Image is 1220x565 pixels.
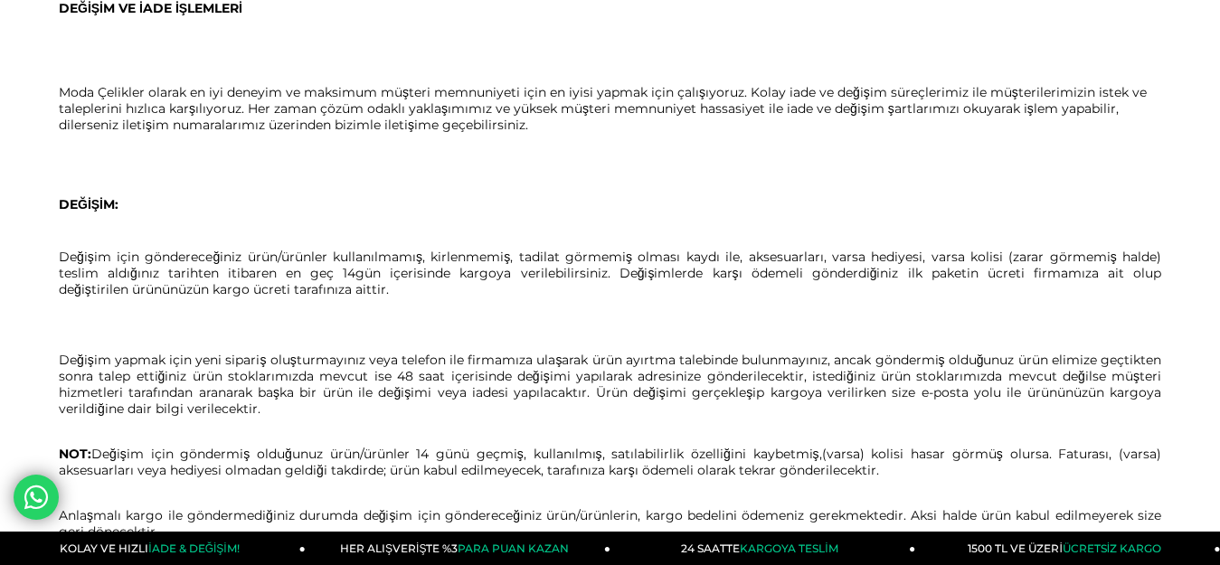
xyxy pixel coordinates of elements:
a: 1500 TL VE ÜZERİÜCRETSİZ KARGO [915,532,1220,565]
span: KARGOYA TESLİM [740,541,837,555]
span: /ü [278,249,289,265]
span: İADE & DEĞİŞİM! [148,541,239,555]
span: DEĞİŞİM: [59,196,118,212]
span: PARA PUAN KAZAN [458,541,569,555]
p: Değişim için göndermiş olduğunuz ürün/ürünler 14 günü geçmiş, kullanılmış, satılabilirlik özelliğ... [59,429,1161,478]
a: HER ALIŞVERİŞTE %3PARA PUAN KAZAN [306,532,610,565]
span: rünler kullanılmamış, kirlenmemiş, tadilat görmemiş olması kaydı ile, aksesuarları, varsa hediyes... [59,249,1161,281]
p: Değişim yapmak için yeni sipariş oluşturmayınız veya telefon ile firmamıza ulaşarak ürün ayırtma ... [59,335,1161,417]
a: KOLAY VE HIZLIİADE & DEĞİŞİM! [1,532,306,565]
span: gün içerisinde kargoya verilebilirsiniz. Değişimlerde karşı ödemeli gönderdiğiniz ilk paketin ücr... [59,265,1161,297]
a: 24 SAATTEKARGOYA TESLİM [610,532,915,565]
span: Değişim için göndereceğiniz ürün [59,249,278,265]
span: . [386,281,389,297]
span: ÜCRETSİZ KARGO [1063,541,1161,555]
p: Moda Çelikler olarak en iyi deneyim ve maksimum müşteri memnuniyeti için en iyisi yapmak için çal... [59,84,1161,133]
p: Anlaşmalı kargo ile göndermediğiniz durumda değişim için göndereceğiniz ürün/ürünlerin, kargo bed... [59,491,1161,540]
strong: NOT: [59,446,91,462]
